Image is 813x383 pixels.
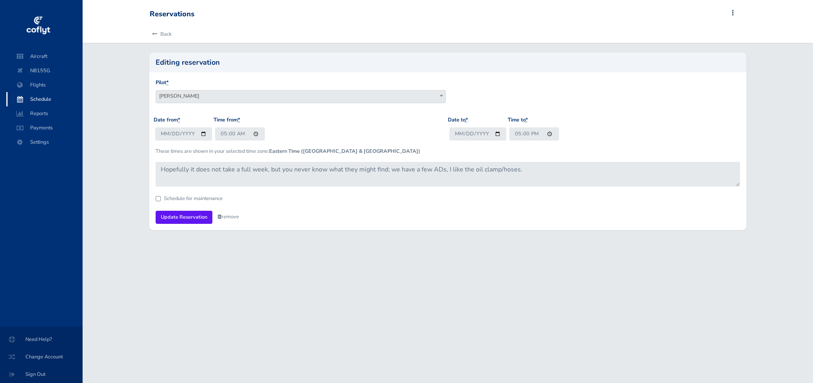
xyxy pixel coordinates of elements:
[166,79,169,86] abbr: required
[448,116,468,124] label: Date to
[156,211,212,224] input: Update Reservation
[466,116,468,123] abbr: required
[156,90,446,103] span: Rachael Abell
[10,332,73,346] span: Need Help?
[14,92,75,106] span: Schedule
[14,121,75,135] span: Payments
[508,116,528,124] label: Time to
[14,135,75,149] span: Settings
[156,147,740,155] p: These times are shown in your selected time zone:
[526,116,528,123] abbr: required
[14,106,75,121] span: Reports
[156,79,169,87] label: Pilot
[14,49,75,64] span: Aircraft
[14,78,75,92] span: Flights
[214,116,240,124] label: Time from
[154,116,180,124] label: Date from
[156,59,740,66] h2: Editing reservation
[156,162,740,187] textarea: Hopefully it does not take a full week, but you never know what they might find; we have a few AD...
[269,148,420,155] b: Eastern Time ([GEOGRAPHIC_DATA] & [GEOGRAPHIC_DATA])
[14,64,75,78] span: N8155G
[218,213,239,220] a: remove
[10,367,73,381] span: Sign Out
[164,196,223,201] label: Schedule for maintenance
[178,116,180,123] abbr: required
[150,25,171,43] a: Back
[25,14,51,38] img: coflyt logo
[150,10,195,19] div: Reservations
[238,116,240,123] abbr: required
[10,350,73,364] span: Change Account
[156,90,445,102] span: Rachael Abell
